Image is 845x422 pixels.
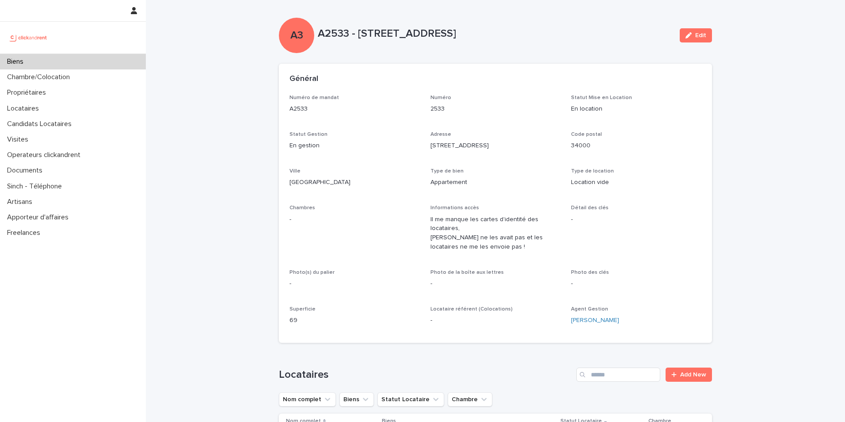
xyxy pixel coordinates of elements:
p: - [289,215,420,224]
p: 2533 [430,104,561,114]
p: A2533 - [STREET_ADDRESS] [318,27,673,40]
span: Type de location [571,169,614,174]
p: Appartement [430,178,561,187]
p: Sinch - Téléphone [4,182,69,191]
span: Numéro de mandat [289,95,339,100]
span: Informations accès [430,205,479,211]
p: - [571,215,701,224]
input: Search [576,368,660,382]
p: Operateurs clickandrent [4,151,88,159]
span: Photo(s) du palier [289,270,335,275]
span: Code postal [571,132,602,137]
h2: Général [289,74,318,84]
span: Photo de la boîte aux lettres [430,270,504,275]
p: En gestion [289,141,420,150]
span: Type de bien [430,169,464,174]
p: Candidats Locataires [4,120,79,128]
button: Biens [339,392,374,407]
p: 34000 [571,141,701,150]
span: Ville [289,169,301,174]
p: - [430,279,561,288]
p: - [430,316,561,325]
p: Documents [4,166,49,175]
p: 69 [289,316,420,325]
button: Chambre [448,392,492,407]
a: [PERSON_NAME] [571,316,619,325]
span: Statut Mise en Location [571,95,632,100]
span: Superficie [289,307,316,312]
span: Photo des clés [571,270,609,275]
p: Location vide [571,178,701,187]
p: A2533 [289,104,420,114]
span: Statut Gestion [289,132,327,137]
p: Artisans [4,198,39,206]
p: Il me manque les cartes d'identité des locataires, [PERSON_NAME] ne les avait pas et les locatair... [430,215,561,252]
span: Numéro [430,95,451,100]
p: En location [571,104,701,114]
button: Nom complet [279,392,336,407]
a: Add New [666,368,712,382]
span: Locataire référent (Colocations) [430,307,513,312]
p: Apporteur d'affaires [4,213,76,222]
span: Agent Gestion [571,307,608,312]
p: Freelances [4,229,47,237]
p: Visites [4,135,35,144]
p: - [289,279,420,288]
p: Propriétaires [4,88,53,97]
span: Add New [680,372,706,378]
span: Edit [695,32,706,38]
span: Détail des clés [571,205,609,211]
span: Chambres [289,205,315,211]
img: UCB0brd3T0yccxBKYDjQ [7,29,50,46]
p: [GEOGRAPHIC_DATA] [289,178,420,187]
span: Adresse [430,132,451,137]
h1: Locataires [279,368,573,381]
button: Statut Locataire [377,392,444,407]
p: [STREET_ADDRESS] [430,141,561,150]
button: Edit [680,28,712,42]
p: Chambre/Colocation [4,73,77,81]
p: Biens [4,58,30,66]
p: - [571,279,701,288]
p: Locataires [4,104,46,113]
